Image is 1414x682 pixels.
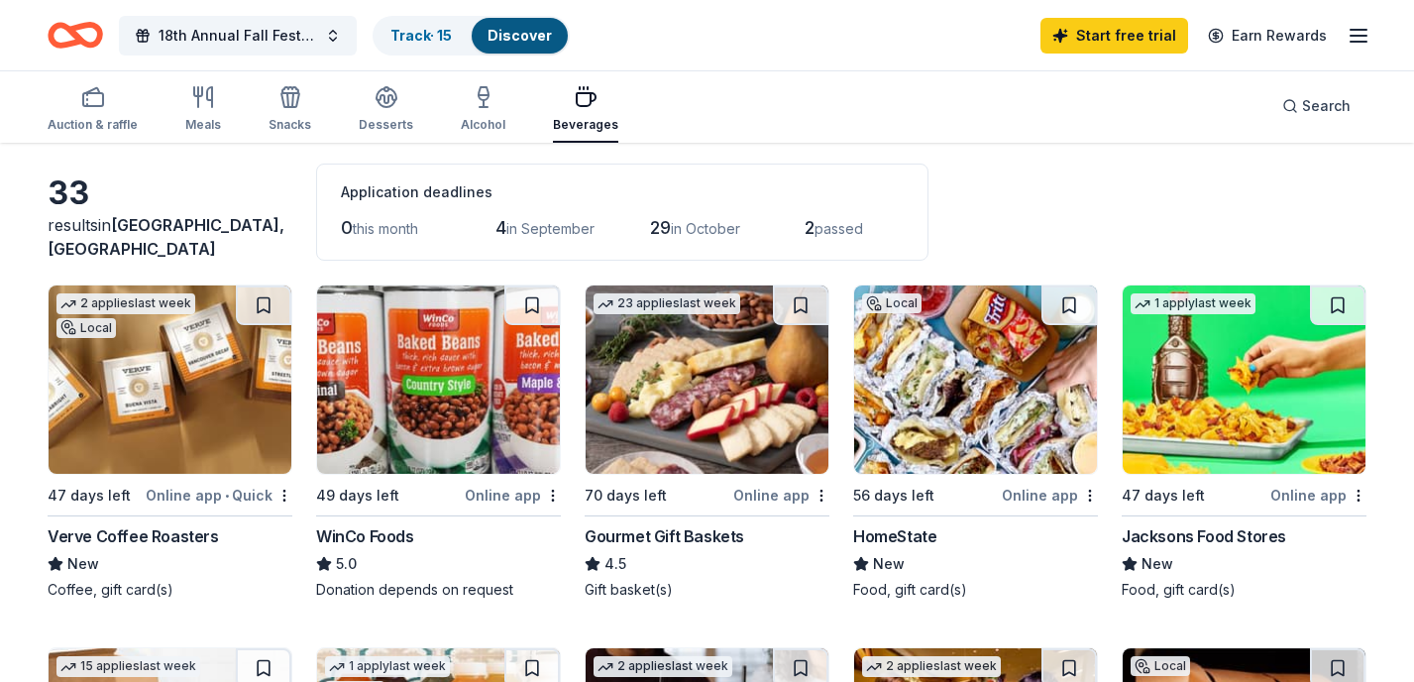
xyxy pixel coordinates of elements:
div: 15 applies last week [56,656,200,677]
span: New [1142,552,1173,576]
span: • [225,488,229,504]
div: Snacks [269,117,311,133]
button: Desserts [359,77,413,143]
span: New [67,552,99,576]
div: Meals [185,117,221,133]
div: 1 apply last week [325,656,450,677]
img: Image for Gourmet Gift Baskets [586,285,828,474]
div: 70 days left [585,484,667,508]
a: Image for WinCo Foods49 days leftOnline appWinCo Foods5.0Donation depends on request [316,284,561,600]
div: results [48,213,292,261]
div: 47 days left [1122,484,1205,508]
div: HomeState [853,524,936,548]
a: Start free trial [1040,18,1188,54]
div: Verve Coffee Roasters [48,524,219,548]
div: Auction & raffle [48,117,138,133]
a: Image for Verve Coffee Roasters2 applieslast weekLocal47 days leftOnline app•QuickVerve Coffee Ro... [48,284,292,600]
button: Meals [185,77,221,143]
a: Image for Jacksons Food Stores1 applylast week47 days leftOnline appJacksons Food StoresNewFood, ... [1122,284,1366,600]
a: Image for HomeStateLocal56 days leftOnline appHomeStateNewFood, gift card(s) [853,284,1098,600]
img: Image for Verve Coffee Roasters [49,285,291,474]
span: in October [671,220,740,237]
div: Local [56,318,116,338]
div: Gift basket(s) [585,580,829,600]
div: 2 applies last week [862,656,1001,677]
a: Image for Gourmet Gift Baskets23 applieslast week70 days leftOnline appGourmet Gift Baskets4.5Gif... [585,284,829,600]
span: in September [506,220,595,237]
button: Alcohol [461,77,505,143]
div: Online app [465,483,561,508]
button: Auction & raffle [48,77,138,143]
span: passed [815,220,863,237]
span: in [48,215,284,259]
div: 2 applies last week [594,656,732,677]
a: Earn Rewards [1196,18,1339,54]
div: Food, gift card(s) [1122,580,1366,600]
div: 33 [48,173,292,213]
div: Online app Quick [146,483,292,508]
div: Desserts [359,117,413,133]
button: 18th Annual Fall Festival [119,16,357,56]
div: 23 applies last week [594,293,740,314]
span: [GEOGRAPHIC_DATA], [GEOGRAPHIC_DATA] [48,215,284,259]
div: Coffee, gift card(s) [48,580,292,600]
div: Local [1131,656,1190,676]
button: Track· 15Discover [373,16,570,56]
div: 2 applies last week [56,293,195,314]
a: Track· 15 [390,27,452,44]
a: Discover [488,27,552,44]
span: 18th Annual Fall Festival [159,24,317,48]
div: Online app [1270,483,1366,508]
span: 5.0 [336,552,357,576]
div: 47 days left [48,484,131,508]
a: Home [48,12,103,58]
div: Food, gift card(s) [853,580,1098,600]
div: 1 apply last week [1131,293,1255,314]
div: 56 days left [853,484,934,508]
div: Donation depends on request [316,580,561,600]
div: WinCo Foods [316,524,414,548]
div: Beverages [553,117,618,133]
div: Application deadlines [341,180,904,204]
span: 4.5 [604,552,626,576]
img: Image for WinCo Foods [317,285,560,474]
div: Local [862,293,922,313]
span: 0 [341,217,353,238]
span: 29 [650,217,671,238]
img: Image for HomeState [854,285,1097,474]
span: Search [1302,94,1351,118]
button: Beverages [553,77,618,143]
span: 2 [805,217,815,238]
span: this month [353,220,418,237]
div: Online app [1002,483,1098,508]
span: 4 [495,217,506,238]
div: 49 days left [316,484,399,508]
img: Image for Jacksons Food Stores [1123,285,1365,474]
button: Snacks [269,77,311,143]
div: Online app [733,483,829,508]
button: Search [1266,86,1366,126]
div: Jacksons Food Stores [1122,524,1286,548]
div: Alcohol [461,117,505,133]
div: Gourmet Gift Baskets [585,524,744,548]
span: New [873,552,905,576]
